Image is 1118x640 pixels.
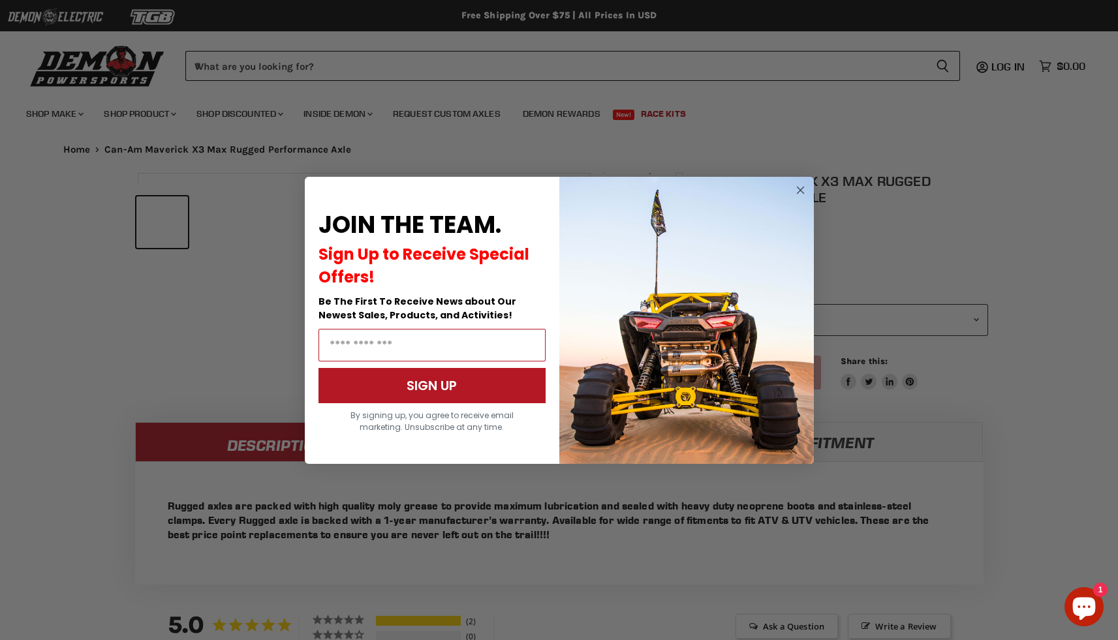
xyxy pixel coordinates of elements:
input: Email Address [318,329,546,361]
button: Close dialog [792,182,809,198]
span: Be The First To Receive News about Our Newest Sales, Products, and Activities! [318,295,516,322]
span: By signing up, you agree to receive email marketing. Unsubscribe at any time. [350,410,514,433]
button: SIGN UP [318,368,546,403]
inbox-online-store-chat: Shopify online store chat [1061,587,1108,630]
span: JOIN THE TEAM. [318,208,501,241]
span: Sign Up to Receive Special Offers! [318,243,529,288]
img: a9095488-b6e7-41ba-879d-588abfab540b.jpeg [559,177,814,464]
